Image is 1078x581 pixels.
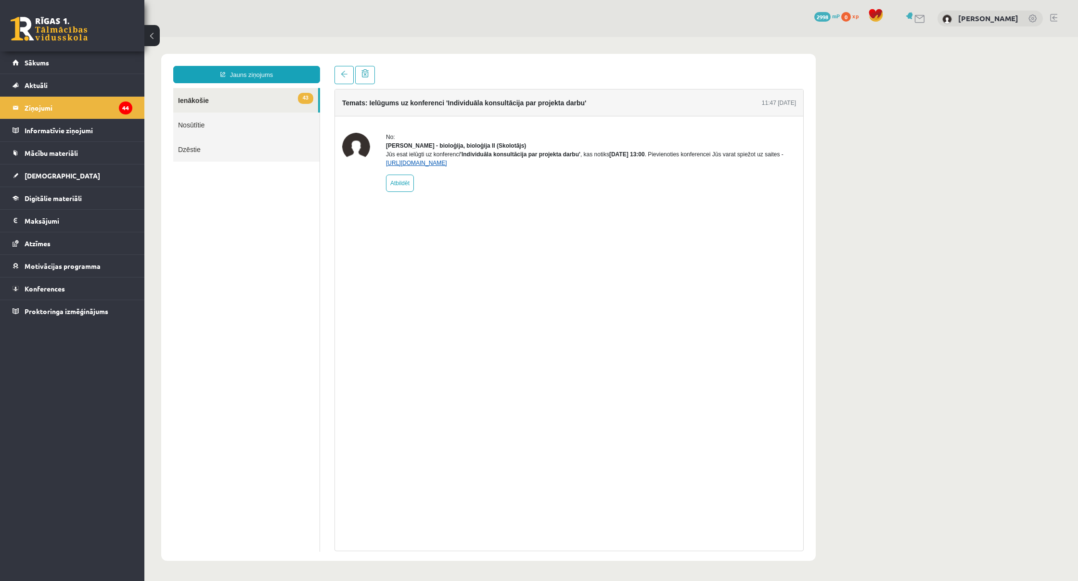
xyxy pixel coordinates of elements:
span: 0 [841,12,851,22]
a: Informatīvie ziņojumi [13,119,132,141]
span: Digitālie materiāli [25,194,82,202]
a: Dzēstie [29,100,175,125]
a: Digitālie materiāli [13,187,132,209]
span: 2998 [814,12,831,22]
a: Jauns ziņojums [29,29,176,46]
a: Ziņojumi44 [13,97,132,119]
img: Ārons Roderts [942,14,952,24]
span: Proktoringa izmēģinājums [25,307,108,316]
h4: Temats: Ielūgums uz konferenci 'Individuāla konsultācija par projekta darbu' [198,62,442,70]
a: 0 xp [841,12,863,20]
a: [URL][DOMAIN_NAME] [242,123,303,129]
a: [DEMOGRAPHIC_DATA] [13,164,132,187]
a: 2998 mP [814,12,840,20]
a: Maksājumi [13,210,132,232]
a: Proktoringa izmēģinājums [13,300,132,322]
div: No: [242,96,652,104]
span: Aktuāli [25,81,48,89]
a: Atbildēt [242,138,269,155]
a: Nosūtītie [29,76,175,100]
span: mP [832,12,840,20]
a: 43Ienākošie [29,51,174,76]
a: [PERSON_NAME] [958,13,1018,23]
a: Sākums [13,51,132,74]
span: Konferences [25,284,65,293]
span: 43 [154,56,169,67]
b: [DATE] 13:00 [465,114,500,121]
span: Motivācijas programma [25,262,101,270]
span: Mācību materiāli [25,149,78,157]
a: Motivācijas programma [13,255,132,277]
b: 'Individuāla konsultācija par projekta darbu' [316,114,436,121]
div: Jūs esat ielūgti uz konferenci , kas notiks . Pievienoties konferencei Jūs varat spiežot uz saites - [242,113,652,130]
span: [DEMOGRAPHIC_DATA] [25,171,100,180]
img: Elza Saulīte - bioloģija, bioloģija II [198,96,226,124]
i: 44 [119,101,132,114]
legend: Ziņojumi [25,97,132,119]
a: Mācību materiāli [13,142,132,164]
div: 11:47 [DATE] [617,62,652,70]
span: xp [852,12,859,20]
legend: Maksājumi [25,210,132,232]
a: Konferences [13,278,132,300]
a: Rīgas 1. Tālmācības vidusskola [11,17,88,41]
span: Atzīmes [25,239,51,248]
legend: Informatīvie ziņojumi [25,119,132,141]
span: Sākums [25,58,49,67]
a: Atzīmes [13,232,132,254]
a: Aktuāli [13,74,132,96]
strong: [PERSON_NAME] - bioloģija, bioloģija II (Skolotājs) [242,105,382,112]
